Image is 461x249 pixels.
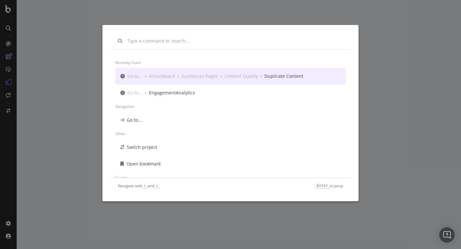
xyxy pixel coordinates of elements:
[126,161,161,167] div: Open bookmark
[127,38,343,44] input: Type a command or search…
[182,73,218,79] div: Guidances Pages
[315,183,330,188] kbd: Enter
[115,57,346,68] div: Recently used
[115,172,346,183] div: Create
[224,73,258,79] div: Content Quality
[127,73,142,79] div: Go to...
[261,73,262,79] div: ›
[145,90,146,96] div: ›
[127,90,142,96] div: Go to...
[127,144,157,150] div: Switch project
[145,73,146,79] div: ›
[127,117,142,123] div: Go to...
[102,25,359,201] div: modal
[115,128,346,139] div: Other
[315,183,343,189] div: to jump
[149,90,195,96] div: EngagementAnalytics
[178,73,179,79] div: ›
[115,101,346,112] div: Navigation
[118,183,160,189] div: Navigate with and
[154,183,160,188] kbd: ↓
[264,73,303,79] div: Duplicate Content
[142,183,148,188] kbd: ↑
[439,227,455,243] div: Open Intercom Messenger
[149,73,175,79] div: ActionBoard
[221,73,222,79] div: ›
